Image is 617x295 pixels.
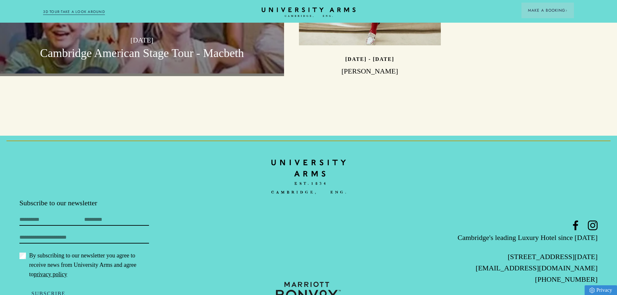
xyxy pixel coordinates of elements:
a: 3D TOUR:TAKE A LOOK AROUND [43,9,105,15]
a: Facebook [571,221,580,230]
a: [EMAIL_ADDRESS][DOMAIN_NAME] [476,264,598,272]
img: bc90c398f2f6aa16c3ede0e16ee64a97.svg [271,155,346,199]
input: By subscribing to our newsletter you agree to receive news from University Arms and agree topriva... [19,253,26,259]
p: [DATE] [15,34,269,46]
a: Home [271,155,346,198]
label: By subscribing to our newsletter you agree to receive news from University Arms and agree to [19,251,149,279]
p: Cambridge's leading Luxury Hotel since [DATE] [405,232,598,243]
p: [STREET_ADDRESS][DATE] [405,251,598,262]
button: Make a BookingArrow icon [521,3,574,18]
h3: Cambridge American Stage Tour - Macbeth [15,46,269,61]
h3: [PERSON_NAME] [299,66,441,76]
span: Make a Booking [528,7,567,13]
a: privacy policy [34,271,67,278]
p: Subscribe to our newsletter [19,198,212,208]
img: Arrow icon [565,9,567,12]
a: [PHONE_NUMBER] [535,275,598,283]
a: Instagram [588,221,598,230]
img: Privacy [589,288,595,293]
a: Home [262,7,356,17]
p: [DATE] - [DATE] [345,56,394,62]
a: Privacy [585,285,617,295]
